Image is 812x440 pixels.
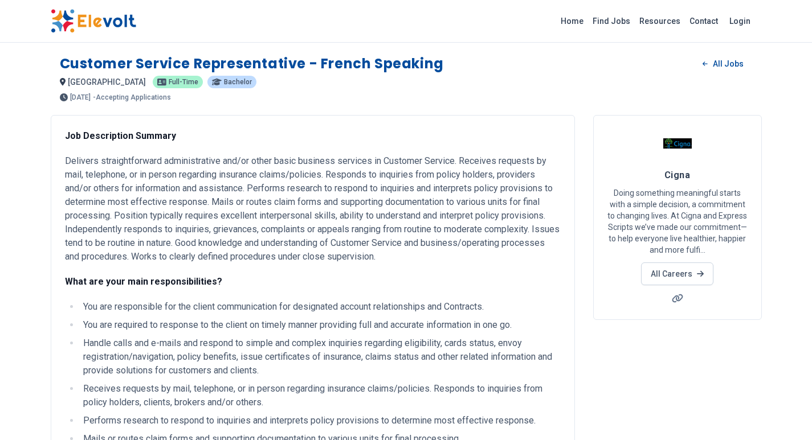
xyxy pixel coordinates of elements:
li: You are responsible for the client communication for designated account relationships and Contracts. [80,300,561,314]
p: - Accepting Applications [93,94,171,101]
a: Login [723,10,757,32]
img: Elevolt [51,9,136,33]
span: Cigna [664,170,690,180]
h1: Customer Service Representative - French Speaking [60,55,444,73]
img: Cigna [663,129,692,158]
p: Delivers straightforward administrative and/or other basic business services in Customer Service.... [65,154,561,264]
a: Find Jobs [588,12,635,30]
a: All Careers [641,262,713,285]
a: Contact [685,12,723,30]
strong: Job Description Summary [65,130,176,141]
li: Receives requests by mail, telephone, or in person regarding insurance claims/policies. Responds ... [80,382,561,409]
a: Home [556,12,588,30]
li: You are required to response to the client on timely manner providing full and accurate informati... [80,318,561,332]
a: All Jobs [693,55,752,72]
li: Handle calls and e-mails and respond to simple and complex inquiries regarding eligibility, cards... [80,336,561,377]
a: Resources [635,12,685,30]
strong: What are your main responsibilities? [65,276,222,287]
span: Bachelor [224,79,252,85]
span: Full-time [169,79,198,85]
p: Doing something meaningful starts with a simple decision, a commitment to changing lives. At Cign... [607,187,748,256]
li: Performs research to respond to inquiries and interprets policy provisions to determine most effe... [80,414,561,427]
span: [GEOGRAPHIC_DATA] [68,77,146,87]
span: [DATE] [70,94,91,101]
